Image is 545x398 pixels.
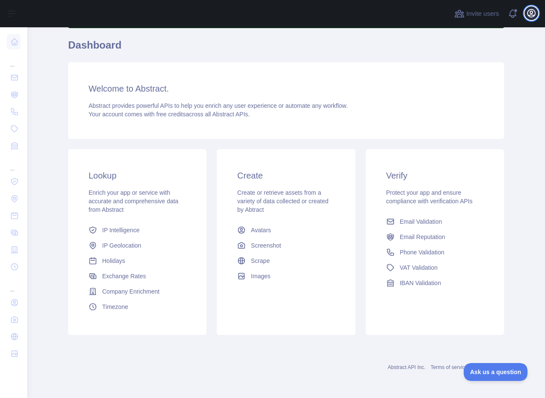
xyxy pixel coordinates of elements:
a: Timezone [85,299,189,314]
span: IBAN Validation [400,279,441,287]
span: Images [251,272,270,280]
span: IP Geolocation [102,241,141,250]
div: ... [7,155,20,172]
span: Avatars [251,226,271,234]
span: Enrich your app or service with accurate and comprehensive data from Abstract [89,189,178,213]
a: Email Reputation [383,229,487,245]
span: Email Validation [400,217,442,226]
h3: Verify [386,170,484,182]
a: Abstract API Inc. [388,364,426,370]
h3: Welcome to Abstract. [89,83,484,95]
span: Create or retrieve assets from a variety of data collected or created by Abtract [237,189,328,213]
span: Phone Validation [400,248,445,257]
a: IP Intelligence [85,222,189,238]
span: VAT Validation [400,263,438,272]
span: Exchange Rates [102,272,146,280]
span: IP Intelligence [102,226,140,234]
span: Your account comes with across all Abstract APIs. [89,111,250,118]
iframe: Toggle Customer Support [464,363,528,381]
a: Screenshot [234,238,338,253]
div: ... [7,51,20,68]
h3: Create [237,170,335,182]
span: Abstract provides powerful APIs to help you enrich any user experience or automate any workflow. [89,102,348,109]
div: ... [7,276,20,293]
span: Screenshot [251,241,281,250]
button: Invite users [453,7,501,20]
span: Invite users [466,9,499,19]
span: Timezone [102,303,128,311]
a: Phone Validation [383,245,487,260]
span: Scrape [251,257,270,265]
h3: Lookup [89,170,186,182]
span: Company Enrichment [102,287,160,296]
span: free credits [156,111,186,118]
a: Images [234,268,338,284]
span: Email Reputation [400,233,445,241]
a: Company Enrichment [85,284,189,299]
a: VAT Validation [383,260,487,275]
a: Terms of service [430,364,468,370]
span: Holidays [102,257,125,265]
a: Exchange Rates [85,268,189,284]
a: Email Validation [383,214,487,229]
h1: Dashboard [68,38,504,59]
a: Avatars [234,222,338,238]
a: Scrape [234,253,338,268]
a: IBAN Validation [383,275,487,291]
a: Holidays [85,253,189,268]
span: Protect your app and ensure compliance with verification APIs [386,189,473,205]
a: IP Geolocation [85,238,189,253]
